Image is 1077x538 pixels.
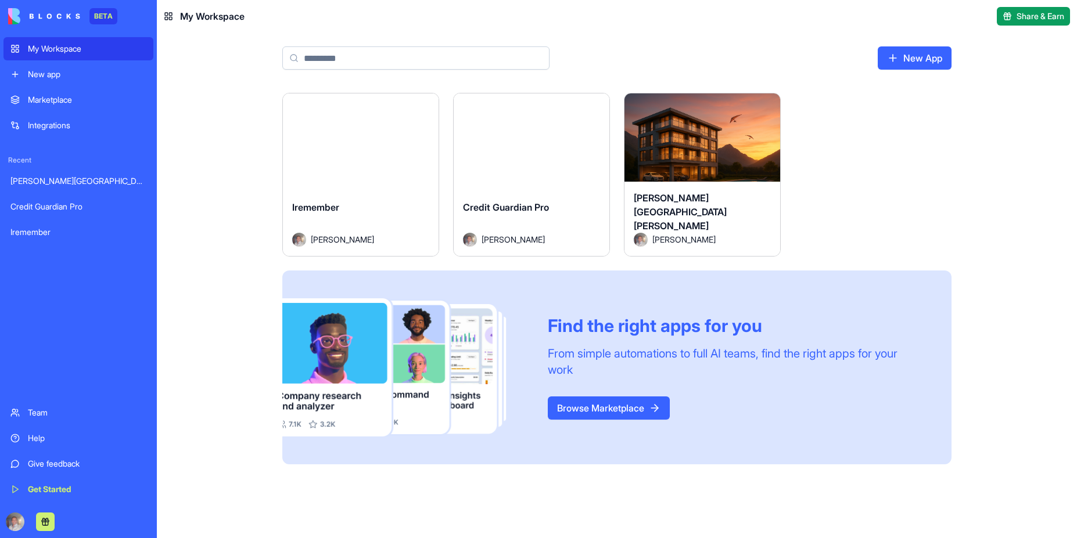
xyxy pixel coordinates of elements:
[10,201,146,212] div: Credit Guardian Pro
[282,93,439,257] a: IrememberAvatar[PERSON_NAME]
[463,201,549,213] span: Credit Guardian Pro
[28,432,146,444] div: Help
[282,298,529,437] img: Frame_181_egmpey.png
[8,8,80,24] img: logo
[548,396,670,420] a: Browse Marketplace
[634,192,727,232] span: [PERSON_NAME][GEOGRAPHIC_DATA][PERSON_NAME]
[548,345,924,378] div: From simple automations to full AI teams, find the right apps for your work
[3,114,153,137] a: Integrations
[3,195,153,218] a: Credit Guardian Pro
[3,221,153,244] a: Iremember
[28,68,146,80] div: New app
[292,201,339,213] span: Iremember
[8,8,117,24] a: BETA
[878,46,952,70] a: New App
[28,120,146,131] div: Integrations
[3,427,153,450] a: Help
[453,93,610,257] a: Credit Guardian ProAvatar[PERSON_NAME]
[482,233,545,245] span: [PERSON_NAME]
[634,233,648,247] img: Avatar
[3,169,153,193] a: [PERSON_NAME][GEOGRAPHIC_DATA][PERSON_NAME]
[180,9,245,23] span: My Workspace
[652,233,716,245] span: [PERSON_NAME]
[463,233,477,247] img: Avatar
[28,94,146,106] div: Marketplace
[292,233,306,247] img: Avatar
[28,43,146,55] div: My Workspace
[3,37,153,60] a: My Workspace
[28,483,146,495] div: Get Started
[10,175,146,187] div: [PERSON_NAME][GEOGRAPHIC_DATA][PERSON_NAME]
[997,7,1070,26] button: Share & Earn
[3,63,153,86] a: New app
[10,226,146,238] div: Iremember
[28,407,146,418] div: Team
[3,452,153,475] a: Give feedback
[1017,10,1064,22] span: Share & Earn
[3,401,153,424] a: Team
[28,458,146,470] div: Give feedback
[548,315,924,336] div: Find the right apps for you
[6,512,24,531] img: ACg8ocIoKTluYVx1WVSvMTc6vEhh8zlEulljtIG1Q6EjfdS3E24EJStT=s96-c
[3,478,153,501] a: Get Started
[3,156,153,165] span: Recent
[89,8,117,24] div: BETA
[624,93,781,257] a: [PERSON_NAME][GEOGRAPHIC_DATA][PERSON_NAME]Avatar[PERSON_NAME]
[3,88,153,111] a: Marketplace
[311,233,374,245] span: [PERSON_NAME]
